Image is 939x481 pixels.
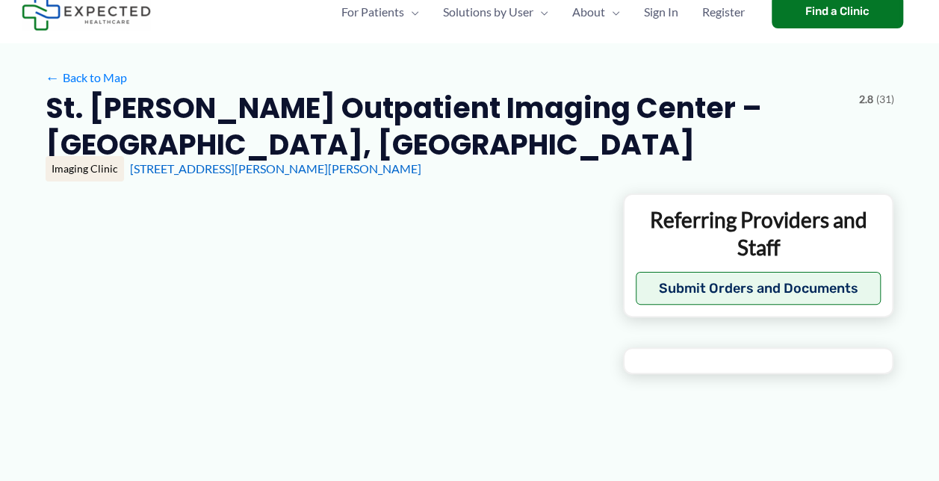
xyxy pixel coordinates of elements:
button: Submit Orders and Documents [636,272,881,305]
a: [STREET_ADDRESS][PERSON_NAME][PERSON_NAME] [130,161,421,176]
span: ← [46,70,60,84]
span: (31) [876,90,894,109]
a: ←Back to Map [46,66,127,89]
h2: St. [PERSON_NAME] Outpatient Imaging Center – [GEOGRAPHIC_DATA], [GEOGRAPHIC_DATA] [46,90,847,164]
span: 2.8 [859,90,873,109]
p: Referring Providers and Staff [636,206,881,261]
div: Imaging Clinic [46,156,124,181]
